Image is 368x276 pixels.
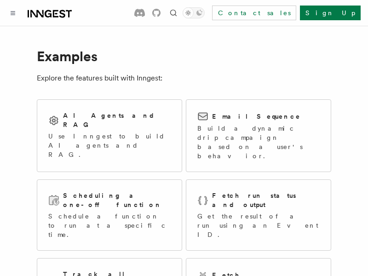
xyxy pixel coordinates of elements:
h1: Examples [37,48,331,64]
p: Schedule a function to run at a specific time. [48,212,171,239]
p: Explore the features built with Inngest: [37,72,331,85]
h2: Email Sequence [212,112,301,121]
button: Find something... [168,7,179,18]
h2: Scheduling a one-off function [63,191,171,209]
button: Toggle dark mode [183,7,205,18]
a: AI Agents and RAGUse Inngest to build AI agents and RAG. [37,99,182,172]
p: Get the result of a run using an Event ID. [197,212,320,239]
a: Scheduling a one-off functionSchedule a function to run at a specific time. [37,179,182,251]
p: Use Inngest to build AI agents and RAG. [48,132,171,159]
p: Build a dynamic drip campaign based on a user's behavior. [197,124,320,161]
h2: Fetch run status and output [212,191,320,209]
h2: AI Agents and RAG [63,111,171,129]
a: Email SequenceBuild a dynamic drip campaign based on a user's behavior. [186,99,331,172]
button: Toggle navigation [7,7,18,18]
a: Sign Up [300,6,361,20]
a: Fetch run status and outputGet the result of a run using an Event ID. [186,179,331,251]
a: Contact sales [212,6,296,20]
